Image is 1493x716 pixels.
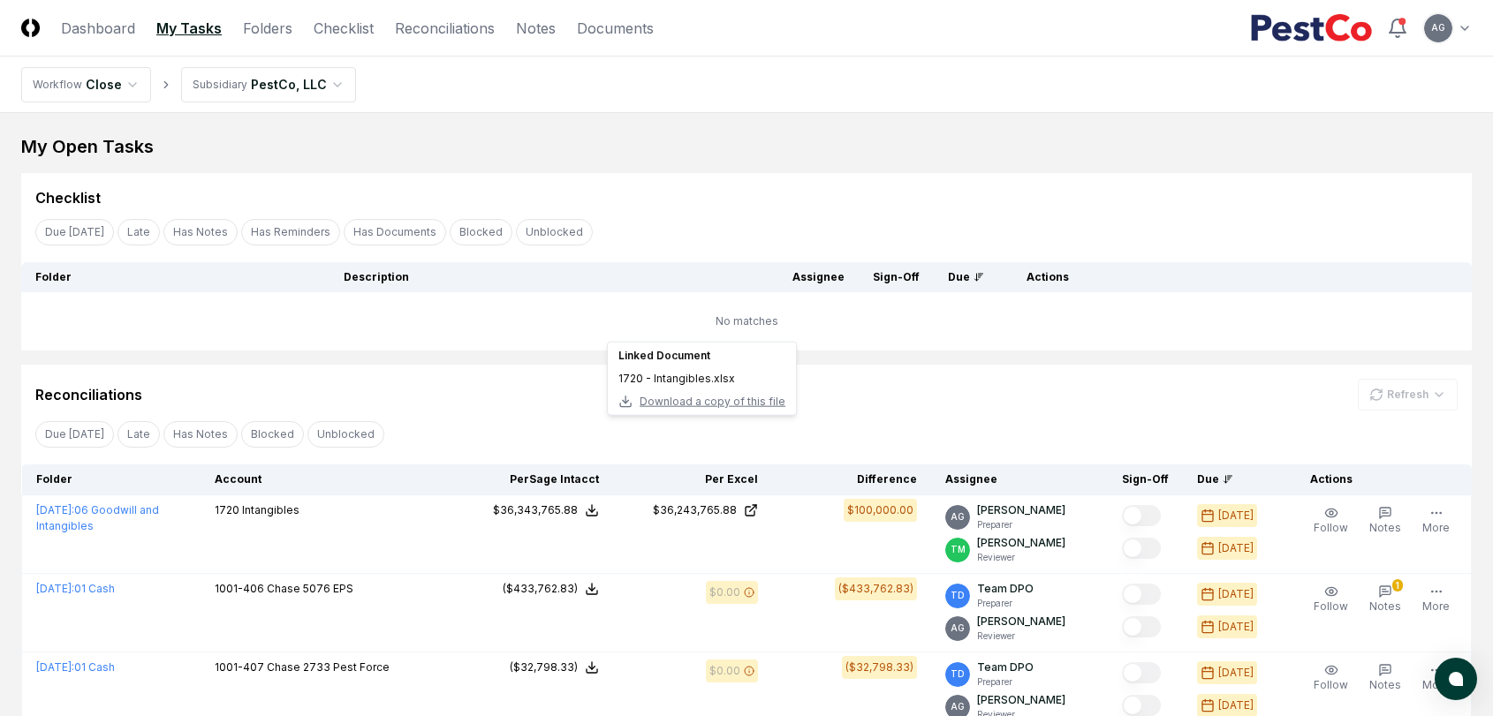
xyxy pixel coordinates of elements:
button: Unblocked [307,421,384,448]
button: Due Today [35,421,114,448]
span: 1001-406 [215,582,264,595]
button: Mark complete [1122,584,1161,605]
p: [PERSON_NAME] [977,614,1065,629]
button: Unblocked [516,219,593,245]
p: Reviewer [977,551,1065,564]
button: Has Documents [344,219,446,245]
button: Has Reminders [241,219,340,245]
button: atlas-launcher [1435,658,1477,700]
div: Due [1197,471,1268,487]
button: Blocked [241,421,304,448]
button: Follow [1310,659,1352,697]
p: Reviewer [977,629,1065,643]
button: Mark complete [1122,662,1161,683]
th: Description [330,262,777,292]
span: Follow [1314,599,1348,613]
div: Checklist [35,187,101,208]
span: AG [951,510,965,524]
button: Has Notes [163,421,238,448]
span: Notes [1369,678,1401,691]
span: TM [951,543,966,556]
div: 1720 - Intangibles.xlsx [618,371,785,387]
div: ($433,762.83) [838,581,913,597]
button: Late [117,219,160,245]
div: ($32,798.33) [510,659,578,675]
button: Mark complete [1122,616,1161,637]
a: [DATE]:01 Cash [36,582,115,595]
td: No matches [21,292,1472,350]
nav: breadcrumb [21,67,356,102]
button: Mark complete [1122,695,1161,716]
p: Preparer [977,675,1034,689]
div: [DATE] [1218,619,1254,635]
button: $36,343,765.88 [493,502,599,518]
button: Has Notes [163,219,238,245]
span: Notes [1369,521,1401,534]
button: More [1419,581,1453,618]
button: Due Today [35,219,114,245]
button: More [1419,659,1453,697]
div: ($32,798.33) [845,659,913,675]
span: Follow [1314,678,1348,691]
button: Blocked [450,219,512,245]
a: $36,243,765.88 [627,502,758,518]
div: [DATE] [1218,665,1254,681]
span: 1001-407 [215,660,264,674]
span: Intangibles [242,503,299,516]
th: Difference [772,464,931,495]
p: Team DPO [977,581,1034,597]
span: AG [1431,21,1445,34]
div: $0.00 [709,663,740,679]
div: 1 [1392,579,1403,592]
p: Preparer [977,518,1065,531]
button: ($433,762.83) [503,581,599,597]
span: [DATE] : [36,660,74,674]
th: Folder [22,464,201,495]
button: 1Notes [1366,581,1405,618]
div: [DATE] [1218,508,1254,524]
button: Download a copy of this file [618,394,785,410]
a: Documents [577,18,654,39]
div: ($433,762.83) [503,581,578,597]
div: Linked Document [618,348,785,364]
div: Due [948,269,984,285]
p: [PERSON_NAME] [977,502,1065,518]
span: TD [951,589,965,602]
span: Follow [1314,521,1348,534]
div: My Open Tasks [21,134,1472,159]
div: Account [215,471,440,487]
span: Chase 2733 Pest Force [267,660,390,674]
button: Follow [1310,581,1352,618]
button: Notes [1366,502,1405,539]
th: Sign-Off [859,262,934,292]
div: $100,000.00 [847,502,913,518]
span: AG [951,622,965,635]
span: Download a copy of this file [640,394,785,410]
span: [DATE] : [36,582,74,595]
button: Follow [1310,502,1352,539]
th: Sign-Off [1108,464,1183,495]
button: AG [1422,12,1454,44]
a: Reconciliations [395,18,495,39]
div: $36,343,765.88 [493,502,578,518]
div: [DATE] [1218,540,1254,556]
img: Logo [21,19,40,37]
div: Reconciliations [35,384,142,405]
button: Late [117,421,160,448]
th: Assignee [778,262,859,292]
span: Chase 5076 EPS [267,582,353,595]
p: Team DPO [977,659,1034,675]
a: Notes [516,18,556,39]
button: ($32,798.33) [510,659,599,675]
span: AG [951,700,965,713]
a: Folders [243,18,292,39]
a: My Tasks [156,18,222,39]
a: Dashboard [61,18,135,39]
div: Subsidiary [193,77,247,93]
p: [PERSON_NAME] [977,692,1065,708]
div: [DATE] [1218,586,1254,602]
span: TD [951,667,965,681]
th: Assignee [931,464,1108,495]
p: Preparer [977,597,1034,610]
th: Folder [21,262,330,292]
